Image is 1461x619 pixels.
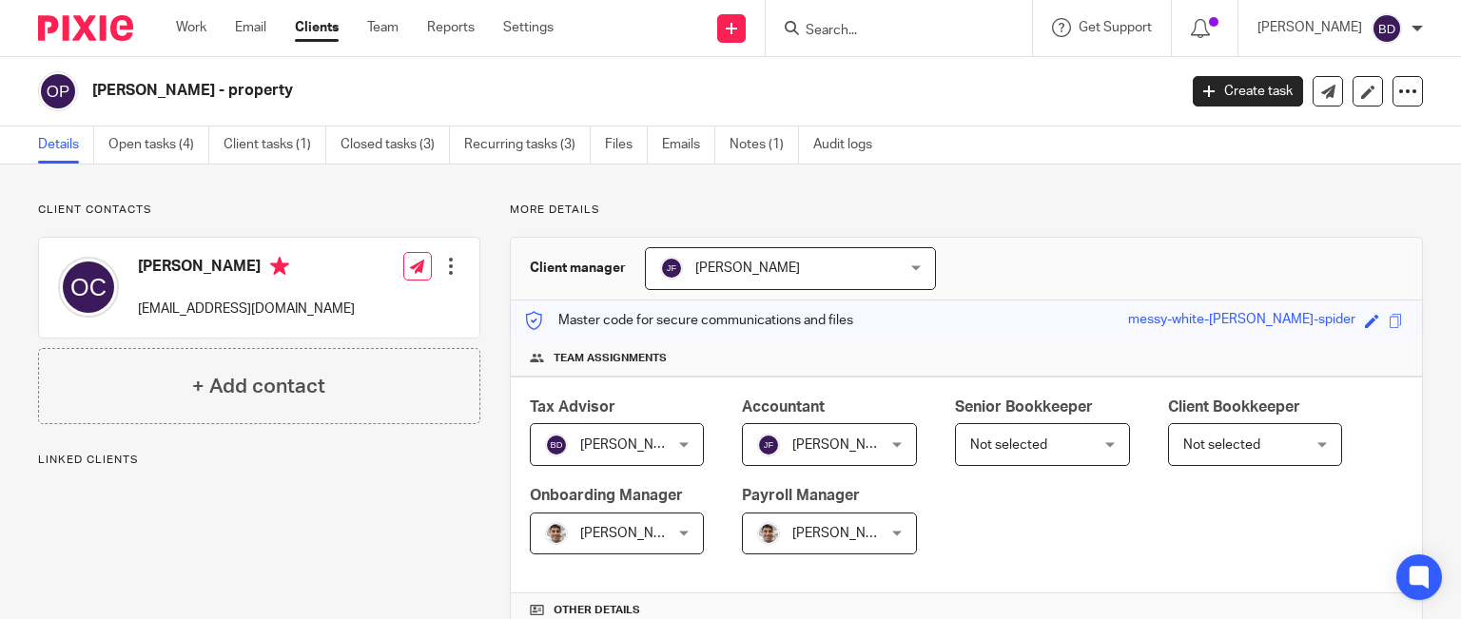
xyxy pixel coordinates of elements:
[580,438,685,452] span: [PERSON_NAME]
[804,23,975,40] input: Search
[38,71,78,111] img: svg%3E
[295,18,339,37] a: Clients
[1128,310,1355,332] div: messy-white-[PERSON_NAME]-spider
[1168,399,1300,415] span: Client Bookkeeper
[1183,438,1260,452] span: Not selected
[792,527,897,540] span: [PERSON_NAME]
[742,488,860,503] span: Payroll Manager
[503,18,554,37] a: Settings
[662,126,715,164] a: Emails
[530,399,615,415] span: Tax Advisor
[525,311,853,330] p: Master code for secure communications and files
[1079,21,1152,34] span: Get Support
[367,18,399,37] a: Team
[92,81,950,101] h2: [PERSON_NAME] - property
[530,488,683,503] span: Onboarding Manager
[730,126,799,164] a: Notes (1)
[792,438,897,452] span: [PERSON_NAME]
[580,527,685,540] span: [PERSON_NAME]
[660,257,683,280] img: svg%3E
[341,126,450,164] a: Closed tasks (3)
[38,453,480,468] p: Linked clients
[138,257,355,280] h4: [PERSON_NAME]
[1193,76,1303,106] a: Create task
[545,434,568,456] img: svg%3E
[224,126,326,164] a: Client tasks (1)
[58,257,119,318] img: svg%3E
[695,261,800,275] span: [PERSON_NAME]
[38,126,94,164] a: Details
[813,126,886,164] a: Audit logs
[464,126,591,164] a: Recurring tasks (3)
[270,257,289,276] i: Primary
[554,351,667,366] span: Team assignments
[108,126,209,164] a: Open tasks (4)
[605,126,648,164] a: Files
[510,203,1423,218] p: More details
[757,434,780,456] img: svg%3E
[742,399,825,415] span: Accountant
[235,18,266,37] a: Email
[955,399,1093,415] span: Senior Bookkeeper
[38,15,133,41] img: Pixie
[192,372,325,401] h4: + Add contact
[970,438,1047,452] span: Not selected
[1257,18,1362,37] p: [PERSON_NAME]
[530,259,626,278] h3: Client manager
[176,18,206,37] a: Work
[1372,13,1402,44] img: svg%3E
[554,603,640,618] span: Other details
[38,203,480,218] p: Client contacts
[427,18,475,37] a: Reports
[138,300,355,319] p: [EMAIL_ADDRESS][DOMAIN_NAME]
[545,522,568,545] img: PXL_20240409_141816916.jpg
[757,522,780,545] img: PXL_20240409_141816916.jpg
